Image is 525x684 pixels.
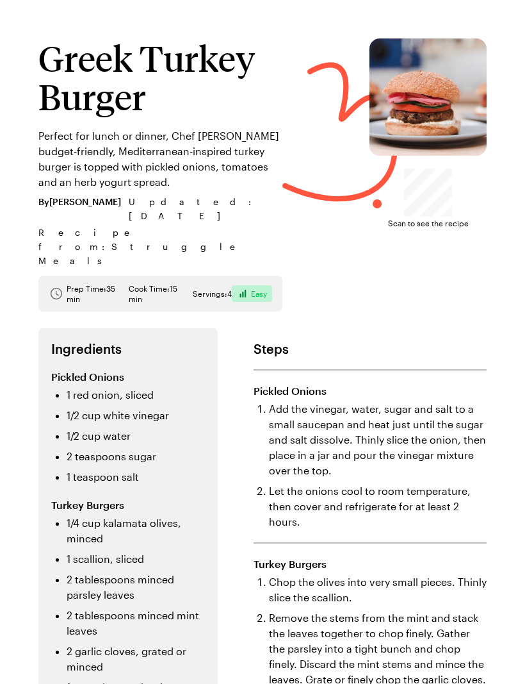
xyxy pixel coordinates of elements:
h3: Turkey Burgers [254,556,487,572]
li: 1/2 cup water [67,428,205,444]
h3: Pickled Onions [254,383,487,399]
h2: Ingredients [51,341,205,356]
li: 1 red onion, sliced [67,387,205,403]
p: Perfect for lunch or dinner, Chef [PERSON_NAME] budget-friendly, Mediterranean-inspired turkey bu... [38,128,282,190]
span: Easy [251,288,267,299]
li: 2 garlic cloves, grated or minced [67,644,205,674]
span: By [PERSON_NAME] [38,195,121,223]
span: Servings: 4 [193,288,232,299]
h2: Steps [254,341,487,356]
li: 1 teaspoon salt [67,469,205,485]
li: 1 scallion, sliced [67,551,205,567]
span: Cook Time: 15 min [129,283,185,304]
span: Updated : [DATE] [129,195,282,223]
h3: Pickled Onions [51,369,205,385]
li: 1/4 cup kalamata olives, minced [67,515,205,546]
li: 2 teaspoons sugar [67,449,205,464]
li: 1/2 cup white vinegar [67,408,205,423]
li: Chop the olives into very small pieces. Thinly slice the scallion. [269,574,487,605]
span: Scan to see the recipe [388,217,469,229]
li: Add the vinegar, water, sugar and salt to a small saucepan and heat just until the sugar and salt... [269,401,487,478]
h3: Turkey Burgers [51,497,205,513]
li: 2 tablespoons minced mint leaves [67,608,205,638]
h1: Greek Turkey Burger [38,38,282,115]
img: Greek Turkey Burger [369,38,487,156]
span: Recipe from: Struggle Meals [38,226,282,268]
li: 2 tablespoons minced parsley leaves [67,572,205,603]
span: Prep Time: 35 min [67,283,121,304]
li: Let the onions cool to room temperature, then cover and refrigerate for at least 2 hours. [269,483,487,530]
